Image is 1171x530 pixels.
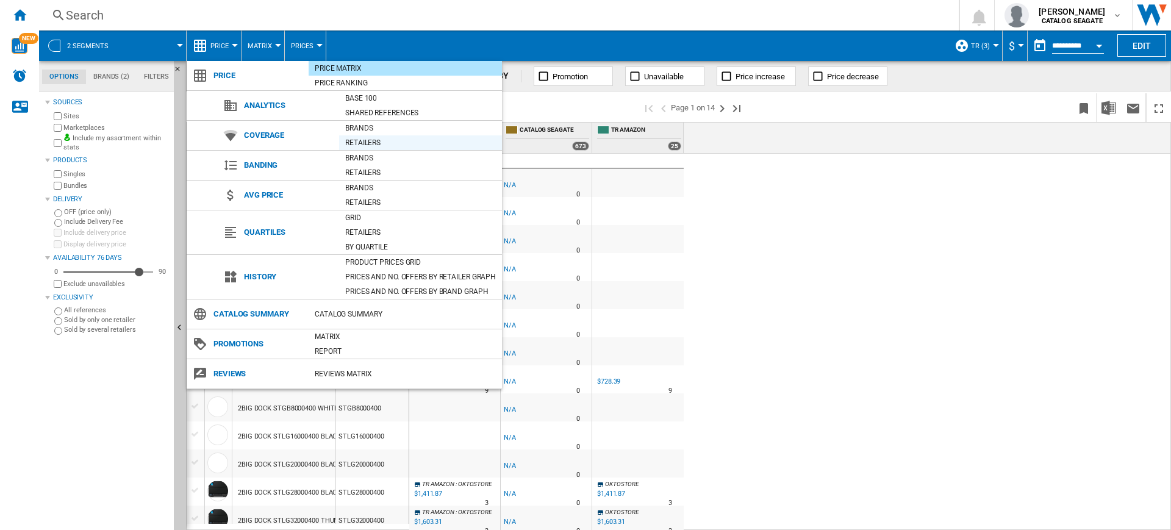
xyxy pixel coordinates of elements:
[309,62,502,74] div: Price Matrix
[309,368,502,380] div: REVIEWS Matrix
[238,97,339,114] span: Analytics
[339,212,502,224] div: Grid
[207,67,309,84] span: Price
[309,331,502,343] div: Matrix
[207,335,309,353] span: Promotions
[238,157,339,174] span: Banding
[339,137,502,149] div: Retailers
[339,92,502,104] div: Base 100
[207,306,309,323] span: Catalog Summary
[339,107,502,119] div: Shared references
[339,226,502,238] div: Retailers
[207,365,309,382] span: Reviews
[339,285,502,298] div: Prices and No. offers by brand graph
[339,167,502,179] div: Retailers
[309,345,502,357] div: Report
[309,77,502,89] div: Price Ranking
[339,122,502,134] div: Brands
[238,268,339,285] span: History
[339,182,502,194] div: Brands
[309,308,502,320] div: Catalog Summary
[339,271,502,283] div: Prices and No. offers by retailer graph
[339,241,502,253] div: By quartile
[339,256,502,268] div: Product prices grid
[339,152,502,164] div: Brands
[238,127,339,144] span: Coverage
[238,224,339,241] span: Quartiles
[339,196,502,209] div: Retailers
[238,187,339,204] span: Avg price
